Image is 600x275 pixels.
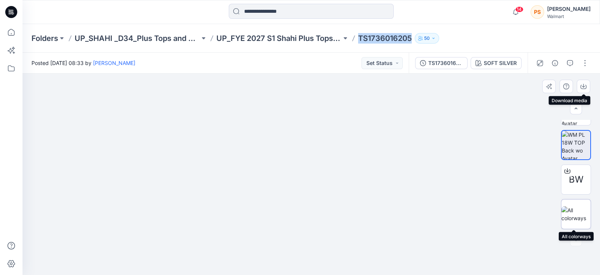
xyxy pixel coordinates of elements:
[569,173,583,186] span: BW
[471,57,522,69] button: SOFT SILVER
[216,33,342,44] a: UP_FYE 2027 S1 Shahi Plus Tops Dresses & Bottoms
[562,131,590,159] img: WM PL 18W TOP Back wo Avatar
[75,33,200,44] a: UP_SHAHI _D34_Plus Tops and Dresses
[531,5,544,19] div: PS
[549,57,561,69] button: Details
[415,57,468,69] button: TS1736016205 ([DATE]) WALMART-SIZE-1X
[515,6,523,12] span: 14
[93,60,135,66] a: [PERSON_NAME]
[547,5,591,14] div: [PERSON_NAME]
[358,33,412,44] p: TS1736016205
[424,34,430,42] p: 50
[428,59,463,67] div: TS1736016205 (16-05-2025) WALMART-SIZE-1X
[31,59,135,67] span: Posted [DATE] 08:33 by
[484,59,517,67] div: SOFT SILVER
[31,33,58,44] a: Folders
[415,33,439,44] button: 50
[547,14,591,19] div: Walmart
[561,206,591,222] img: All colorways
